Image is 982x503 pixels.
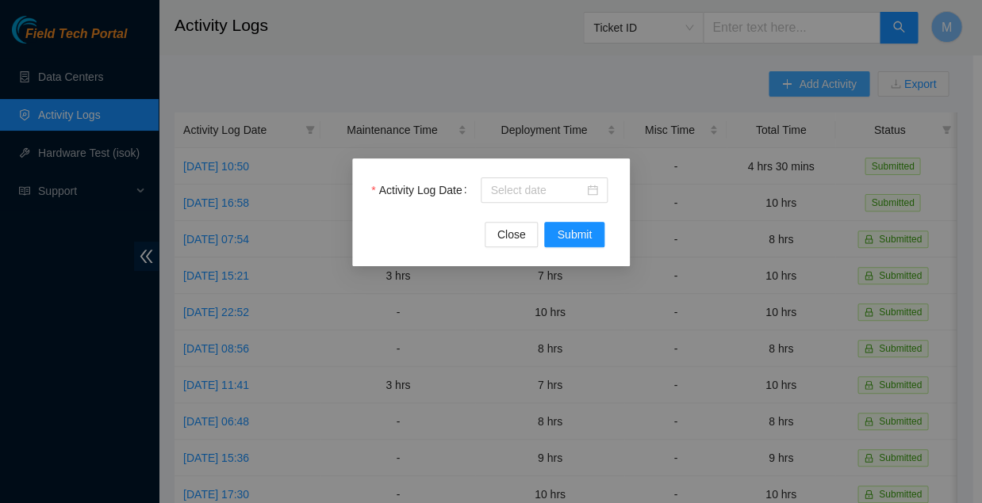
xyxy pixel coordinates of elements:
button: Submit [544,222,604,247]
label: Activity Log Date [371,177,473,203]
input: Activity Log Date [490,181,584,199]
span: Close [497,226,526,243]
span: Submit [557,226,592,243]
button: Close [485,222,539,247]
